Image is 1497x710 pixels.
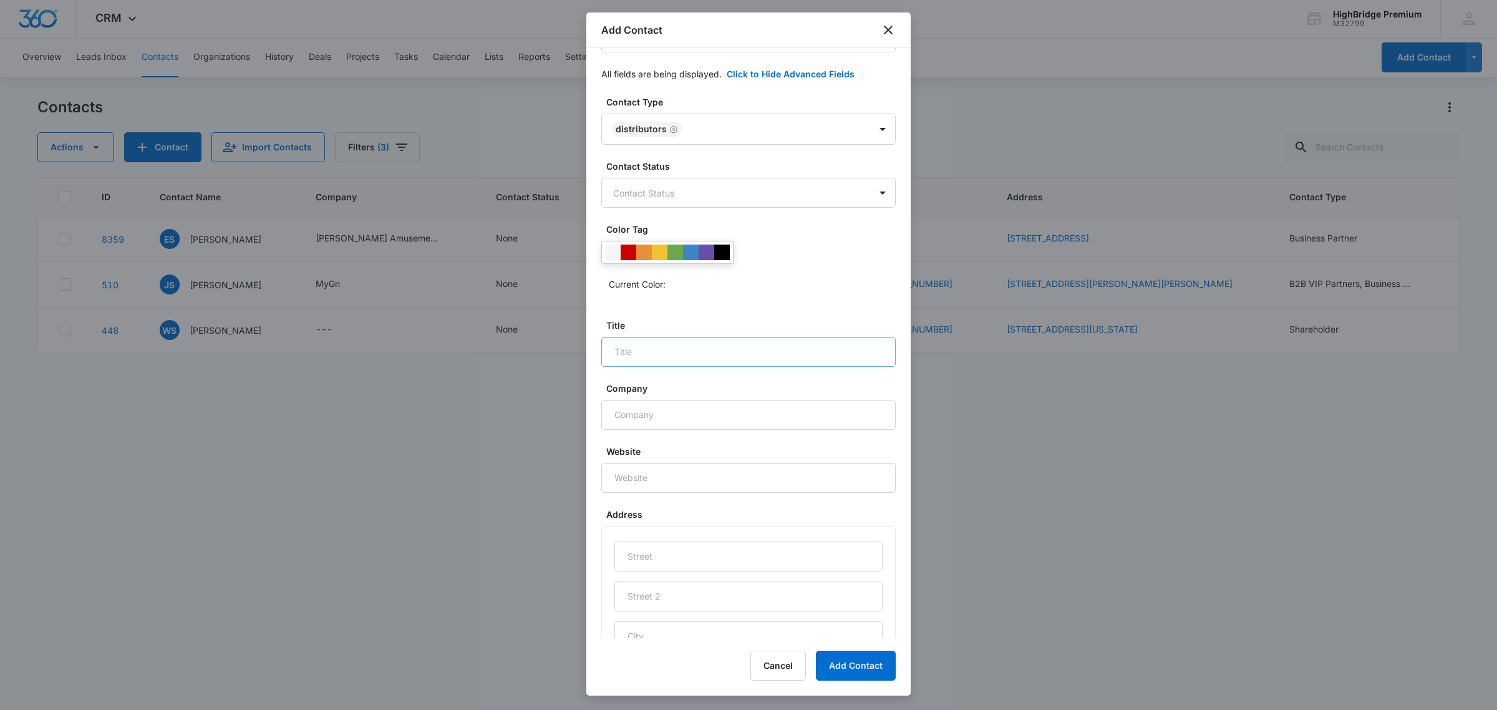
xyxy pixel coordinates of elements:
h1: Add Contact [601,22,662,37]
label: Company [606,382,901,395]
p: Current Color: [609,278,666,291]
p: All fields are being displayed. [601,67,722,80]
label: Color Tag [606,223,901,236]
input: Street 2 [614,581,883,611]
input: Website [601,463,896,493]
div: #3d85c6 [683,245,699,260]
div: #CC0000 [621,245,636,260]
label: Address [606,508,901,521]
div: #000000 [714,245,730,260]
input: Street [614,542,883,571]
div: #F6F6F6 [605,245,621,260]
input: Company [601,400,896,430]
button: close [881,22,896,37]
label: Contact Status [606,160,901,173]
button: Click to Hide Advanced Fields [727,67,855,80]
label: Website [606,445,901,458]
button: Cancel [750,651,806,681]
label: Contact Type [606,95,901,109]
button: Add Contact [816,651,896,681]
input: City [614,621,883,651]
div: #f1c232 [652,245,667,260]
div: Distributors [616,125,667,134]
label: Title [606,319,901,332]
div: #674ea7 [699,245,714,260]
div: #6aa84f [667,245,683,260]
div: Remove Distributors [667,125,678,134]
div: #e69138 [636,245,652,260]
input: Title [601,337,896,367]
